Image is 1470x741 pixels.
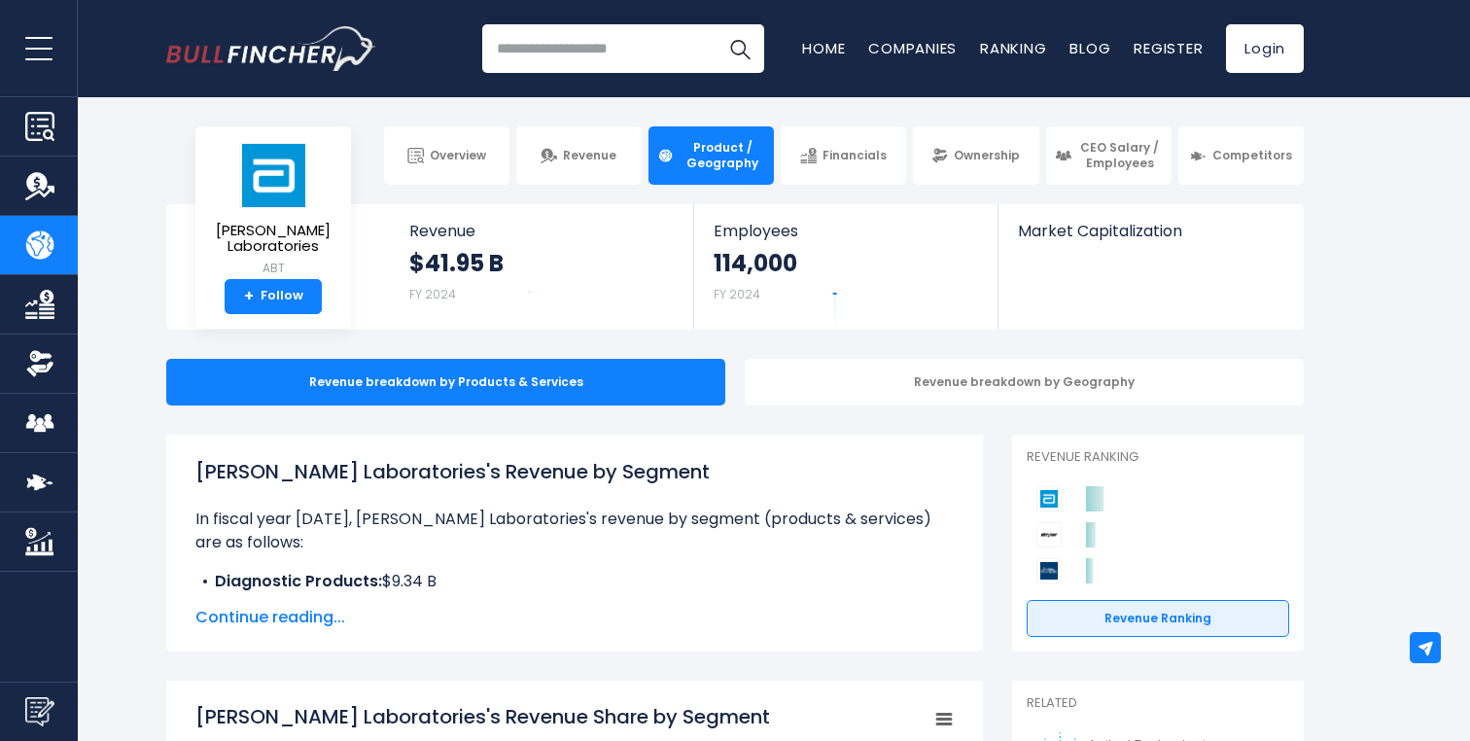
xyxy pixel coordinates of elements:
p: In fiscal year [DATE], [PERSON_NAME] Laboratories's revenue by segment (products & services) are ... [195,508,954,554]
strong: 114,000 [714,248,797,278]
a: +Follow [225,279,322,314]
a: Employees 114,000 FY 2024 [694,204,997,330]
strong: $41.95 B [409,248,504,278]
a: Revenue [516,126,642,185]
a: Overview [384,126,509,185]
span: Employees [714,222,977,240]
a: Ownership [913,126,1038,185]
small: ABT [211,260,335,277]
div: Revenue breakdown by Products & Services [166,359,725,406]
a: [PERSON_NAME] Laboratories ABT [210,142,336,279]
span: CEO Salary / Employees [1077,140,1163,170]
h1: [PERSON_NAME] Laboratories's Revenue by Segment [195,457,954,486]
a: Revenue $41.95 B FY 2024 [390,204,694,330]
img: Bullfincher logo [166,26,376,71]
small: FY 2024 [409,286,456,302]
span: Market Capitalization [1018,222,1282,240]
tspan: [PERSON_NAME] Laboratories's Revenue Share by Segment [195,703,770,730]
a: Companies [868,38,957,58]
span: Ownership [954,148,1020,163]
div: Revenue breakdown by Geography [745,359,1304,406]
small: FY 2024 [714,286,760,302]
li: $9.34 B [195,570,954,593]
a: CEO Salary / Employees [1046,126,1172,185]
img: Abbott Laboratories competitors logo [1036,486,1062,512]
img: Ownership [25,349,54,378]
span: Competitors [1212,148,1292,163]
a: Login [1226,24,1304,73]
span: Overview [430,148,486,163]
span: Revenue [409,222,675,240]
a: Product / Geography [648,126,774,185]
a: Competitors [1178,126,1304,185]
a: Go to homepage [166,26,375,71]
a: Financials [781,126,906,185]
a: Home [802,38,845,58]
b: Diagnostic Products: [215,570,382,592]
button: Search [716,24,764,73]
img: Stryker Corporation competitors logo [1036,522,1062,547]
span: Product / Geography [680,140,765,170]
p: Related [1027,695,1289,712]
span: Financials [822,148,887,163]
span: Revenue [563,148,616,163]
span: [PERSON_NAME] Laboratories [211,223,335,255]
a: Market Capitalization [998,204,1302,273]
p: Revenue Ranking [1027,449,1289,466]
strong: + [244,288,254,305]
img: Boston Scientific Corporation competitors logo [1036,558,1062,583]
span: Continue reading... [195,606,954,629]
a: Register [1134,38,1203,58]
a: Blog [1069,38,1110,58]
a: Ranking [980,38,1046,58]
a: Revenue Ranking [1027,600,1289,637]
